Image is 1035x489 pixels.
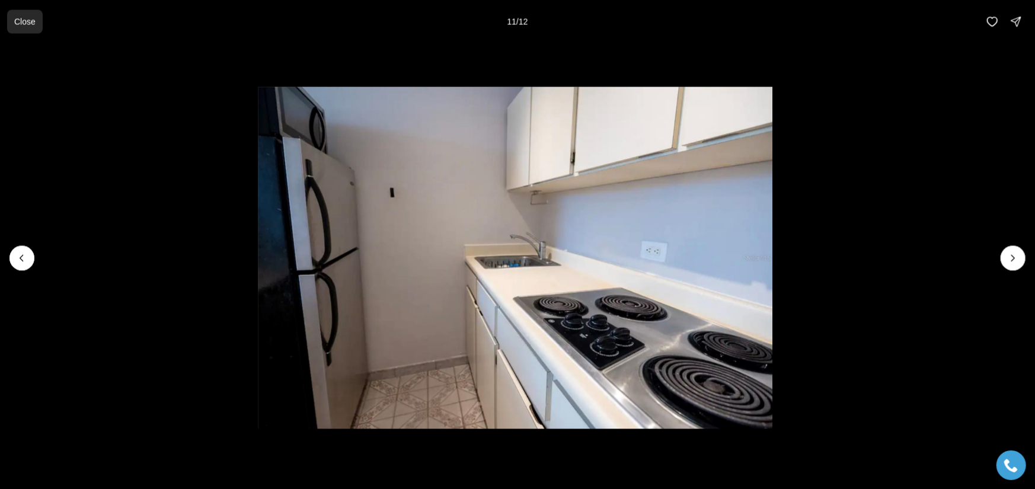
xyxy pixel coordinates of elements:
[14,17,36,26] p: Close
[1001,245,1026,270] button: Next slide
[507,17,528,26] p: 11 / 12
[9,245,34,270] button: Previous slide
[7,9,43,33] button: Close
